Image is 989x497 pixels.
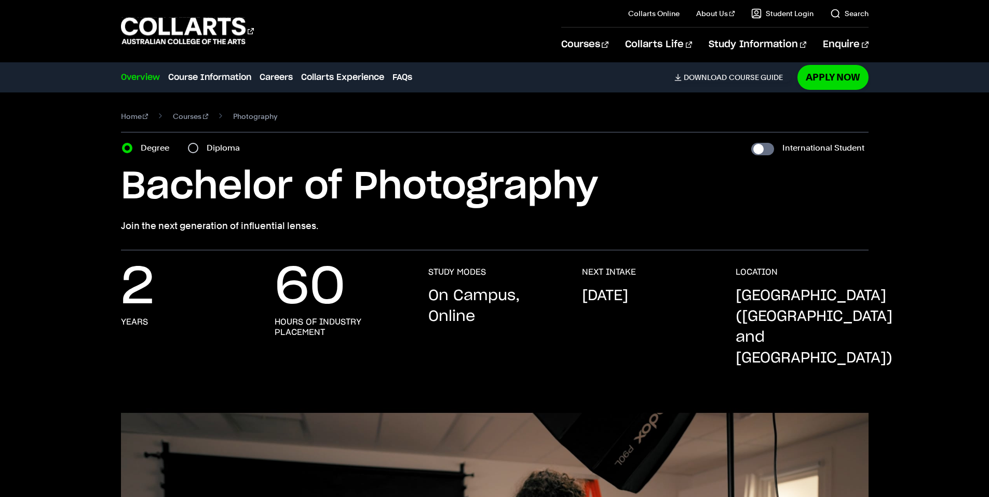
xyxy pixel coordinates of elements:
a: Study Information [709,28,806,62]
span: Download [684,73,727,82]
a: Collarts Life [625,28,692,62]
a: Careers [260,71,293,84]
p: 2 [121,267,154,308]
span: Photography [233,109,277,124]
h3: NEXT INTAKE [582,267,636,277]
a: Student Login [751,8,814,19]
a: Apply Now [797,65,869,89]
a: Collarts Experience [301,71,384,84]
a: Overview [121,71,160,84]
a: Courses [173,109,208,124]
a: Collarts Online [628,8,680,19]
div: Go to homepage [121,16,254,46]
p: On Campus, Online [428,286,561,327]
h3: years [121,317,148,327]
a: Enquire [823,28,868,62]
p: 60 [275,267,345,308]
a: Home [121,109,148,124]
label: Degree [141,141,175,155]
p: [GEOGRAPHIC_DATA] ([GEOGRAPHIC_DATA] and [GEOGRAPHIC_DATA]) [736,286,892,369]
h3: STUDY MODES [428,267,486,277]
label: Diploma [207,141,246,155]
p: [DATE] [582,286,628,306]
h1: Bachelor of Photography [121,164,869,210]
p: Join the next generation of influential lenses. [121,219,869,233]
a: DownloadCourse Guide [674,73,791,82]
a: Course Information [168,71,251,84]
label: International Student [782,141,864,155]
a: About Us [696,8,735,19]
a: Courses [561,28,608,62]
h3: hours of industry placement [275,317,408,338]
a: FAQs [392,71,412,84]
a: Search [830,8,869,19]
h3: LOCATION [736,267,778,277]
